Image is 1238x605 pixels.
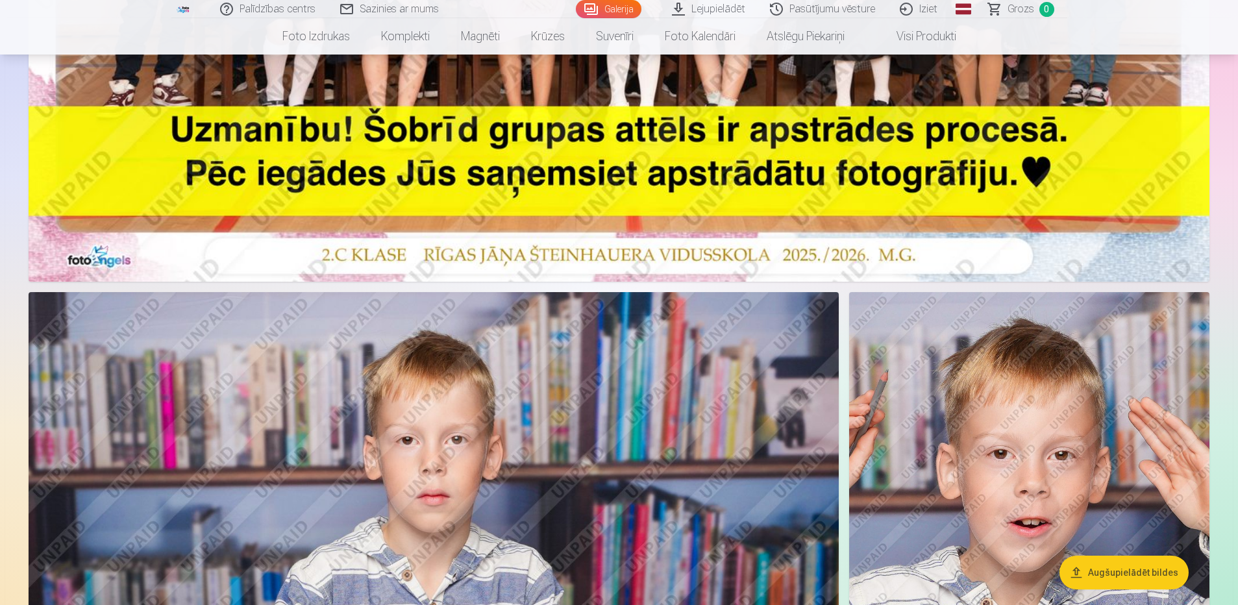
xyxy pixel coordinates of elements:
a: Magnēti [445,18,515,55]
span: 0 [1039,2,1054,17]
img: /fa1 [177,5,191,13]
span: Grozs [1008,1,1034,17]
a: Atslēgu piekariņi [751,18,860,55]
a: Foto kalendāri [649,18,751,55]
button: Augšupielādēt bildes [1059,556,1189,589]
a: Komplekti [365,18,445,55]
a: Krūzes [515,18,580,55]
a: Visi produkti [860,18,972,55]
a: Suvenīri [580,18,649,55]
a: Foto izdrukas [267,18,365,55]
